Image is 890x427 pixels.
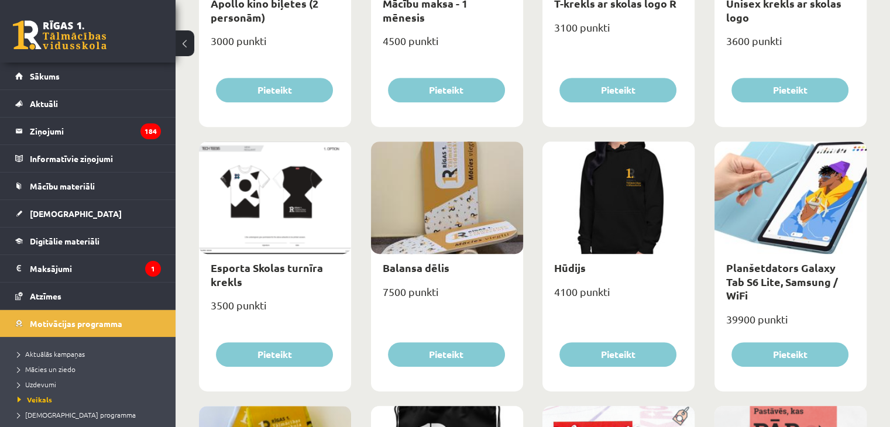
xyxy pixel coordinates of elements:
[18,364,75,374] span: Mācies un ziedo
[15,283,161,309] a: Atzīmes
[15,118,161,144] a: Ziņojumi184
[30,208,122,219] span: [DEMOGRAPHIC_DATA]
[30,236,99,246] span: Digitālie materiāli
[211,261,323,288] a: Esporta Skolas turnīra krekls
[18,410,136,419] span: [DEMOGRAPHIC_DATA] programma
[18,364,164,374] a: Mācies un ziedo
[731,342,848,367] button: Pieteikt
[30,98,58,109] span: Aktuāli
[388,78,505,102] button: Pieteikt
[18,409,164,420] a: [DEMOGRAPHIC_DATA] programma
[371,282,523,311] div: 7500 punkti
[18,349,85,359] span: Aktuālās kampaņas
[30,118,161,144] legend: Ziņojumi
[216,342,333,367] button: Pieteikt
[30,255,161,282] legend: Maksājumi
[559,342,676,367] button: Pieteikt
[199,31,351,60] div: 3000 punkti
[15,200,161,227] a: [DEMOGRAPHIC_DATA]
[140,123,161,139] i: 184
[668,406,695,426] img: Populāra prece
[714,309,867,339] div: 39900 punkti
[542,18,695,47] div: 3100 punkti
[383,261,449,274] a: Balansa dēlis
[714,31,867,60] div: 3600 punkti
[18,379,164,390] a: Uzdevumi
[731,78,848,102] button: Pieteikt
[15,228,161,254] a: Digitālie materiāli
[15,90,161,117] a: Aktuāli
[371,31,523,60] div: 4500 punkti
[30,71,60,81] span: Sākums
[15,173,161,199] a: Mācību materiāli
[30,181,95,191] span: Mācību materiāli
[15,63,161,89] a: Sākums
[542,282,695,311] div: 4100 punkti
[15,145,161,172] a: Informatīvie ziņojumi
[554,261,586,274] a: Hūdijs
[30,318,122,329] span: Motivācijas programma
[559,78,676,102] button: Pieteikt
[18,394,164,405] a: Veikals
[30,145,161,172] legend: Informatīvie ziņojumi
[199,295,351,325] div: 3500 punkti
[15,310,161,337] a: Motivācijas programma
[216,78,333,102] button: Pieteikt
[388,342,505,367] button: Pieteikt
[18,380,56,389] span: Uzdevumi
[13,20,106,50] a: Rīgas 1. Tālmācības vidusskola
[18,349,164,359] a: Aktuālās kampaņas
[726,261,838,302] a: Planšetdators Galaxy Tab S6 Lite, Samsung / WiFi
[15,255,161,282] a: Maksājumi1
[18,395,52,404] span: Veikals
[30,291,61,301] span: Atzīmes
[145,261,161,277] i: 1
